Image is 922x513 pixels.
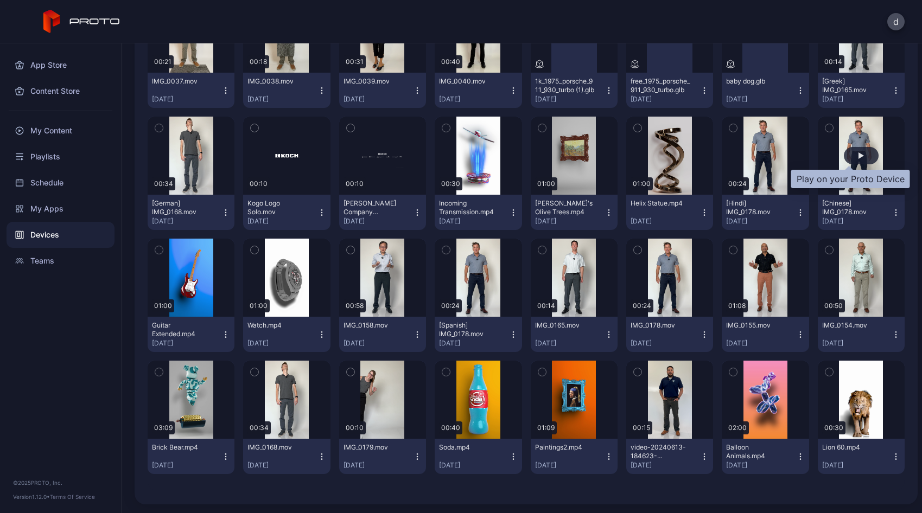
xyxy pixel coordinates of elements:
[631,443,690,460] div: video-20240613-184623-3d5c1b5a.mov
[822,95,892,104] div: [DATE]
[535,339,605,348] div: [DATE]
[7,222,115,248] div: Devices
[435,439,522,474] button: Soda.mp4[DATE]
[148,73,234,108] button: IMG_0037.mov[DATE]
[243,317,330,352] button: Watch.mp4[DATE]
[535,199,595,216] div: Van Gogh's Olive Trees.mp4
[247,95,317,104] div: [DATE]
[626,317,713,352] button: IMG_0178.mov[DATE]
[822,199,882,216] div: [Chinese] IMG_0178.mov
[435,317,522,352] button: [Spanish] IMG_0178.mov[DATE]
[344,339,413,348] div: [DATE]
[7,118,115,144] a: My Content
[535,461,605,470] div: [DATE]
[822,321,882,330] div: IMG_0154.mov
[722,73,809,108] button: baby dog.glb[DATE]
[152,95,221,104] div: [DATE]
[726,443,786,460] div: Balloon Animals.mp4
[535,443,595,452] div: Paintings2.mp4
[7,196,115,222] a: My Apps
[152,77,212,86] div: IMG_0037.mov
[531,195,618,230] button: [PERSON_NAME]'s Olive Trees.mp4[DATE]
[247,199,307,216] div: Kogo Logo Solo.mov
[822,77,882,94] div: [Greek] IMG_0165.mov
[7,144,115,170] a: Playlists
[726,461,796,470] div: [DATE]
[7,52,115,78] a: App Store
[535,321,595,330] div: IMG_0165.mov
[247,461,317,470] div: [DATE]
[7,248,115,274] a: Teams
[726,321,786,330] div: IMG_0155.mov
[243,73,330,108] button: IMG_0038.mov[DATE]
[722,439,809,474] button: Balloon Animals.mp4[DATE]
[822,443,882,452] div: Lion 60.mp4
[13,493,50,500] span: Version 1.12.0 •
[722,195,809,230] button: [Hindi] IMG_0178.mov[DATE]
[339,195,426,230] button: [PERSON_NAME] Company Rotator.mov[DATE]
[726,77,786,86] div: baby dog.glb
[247,217,317,226] div: [DATE]
[247,77,307,86] div: IMG_0038.mov
[344,199,403,216] div: Koch Company Rotator.mov
[344,95,413,104] div: [DATE]
[344,321,403,330] div: IMG_0158.mov
[791,170,910,188] div: Play on your Proto Device
[344,443,403,452] div: IMG_0179.mov
[344,77,403,86] div: IMG_0039.mov
[247,443,307,452] div: IMG_0168.mov
[531,73,618,108] button: 1k_1975_porsche_911_930_turbo (1).glb[DATE]
[631,199,690,208] div: Helix Statue.mp4
[7,78,115,104] a: Content Store
[626,439,713,474] button: video-20240613-184623-3d5c1b5a.mov[DATE]
[535,217,605,226] div: [DATE]
[50,493,95,500] a: Terms Of Service
[818,73,905,108] button: [Greek] IMG_0165.mov[DATE]
[247,321,307,330] div: Watch.mp4
[344,461,413,470] div: [DATE]
[818,195,905,230] button: [Chinese] IMG_0178.mov[DATE]
[531,439,618,474] button: Paintings2.mp4[DATE]
[531,317,618,352] button: IMG_0165.mov[DATE]
[435,73,522,108] button: IMG_0040.mov[DATE]
[339,73,426,108] button: IMG_0039.mov[DATE]
[726,199,786,216] div: [Hindi] IMG_0178.mov
[152,443,212,452] div: Brick Bear.mp4
[439,339,508,348] div: [DATE]
[435,195,522,230] button: Incoming Transmission.mp4[DATE]
[152,199,212,216] div: [German] IMG_0168.mov
[439,217,508,226] div: [DATE]
[631,95,700,104] div: [DATE]
[818,439,905,474] button: Lion 60.mp4[DATE]
[631,321,690,330] div: IMG_0178.mov
[439,443,499,452] div: Soda.mp4
[7,170,115,196] a: Schedule
[822,339,892,348] div: [DATE]
[152,321,212,338] div: Guitar Extended.mp4
[148,195,234,230] button: [German] IMG_0168.mov[DATE]
[148,439,234,474] button: Brick Bear.mp4[DATE]
[339,317,426,352] button: IMG_0158.mov[DATE]
[726,339,796,348] div: [DATE]
[626,195,713,230] button: Helix Statue.mp4[DATE]
[535,95,605,104] div: [DATE]
[13,478,108,487] div: © 2025 PROTO, Inc.
[243,195,330,230] button: Kogo Logo Solo.mov[DATE]
[152,339,221,348] div: [DATE]
[631,77,690,94] div: free_1975_porsche_911_930_turbo.glb
[148,317,234,352] button: Guitar Extended.mp4[DATE]
[726,217,796,226] div: [DATE]
[535,77,595,94] div: 1k_1975_porsche_911_930_turbo (1).glb
[243,439,330,474] button: IMG_0168.mov[DATE]
[344,217,413,226] div: [DATE]
[439,199,499,216] div: Incoming Transmission.mp4
[626,73,713,108] button: free_1975_porsche_911_930_turbo.glb[DATE]
[152,461,221,470] div: [DATE]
